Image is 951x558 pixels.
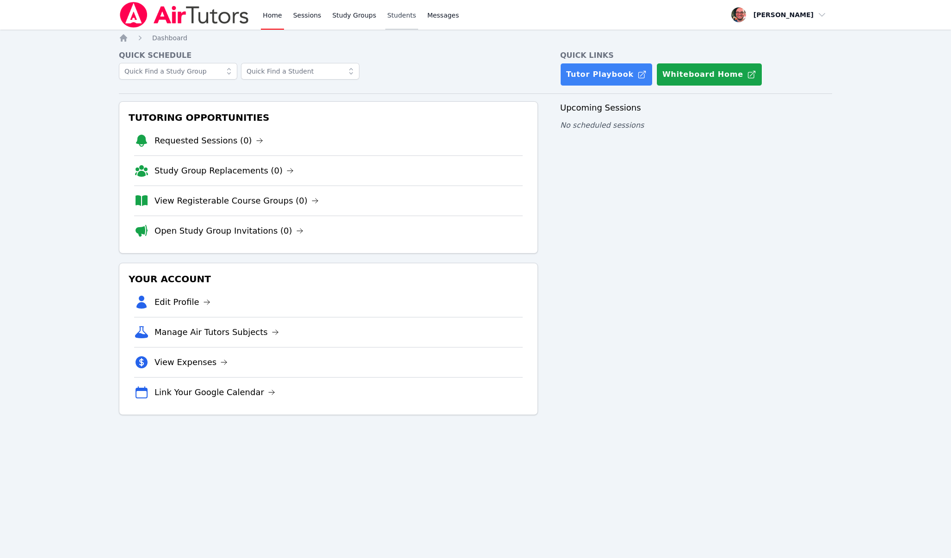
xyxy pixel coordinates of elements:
[560,50,832,61] h4: Quick Links
[127,109,530,126] h3: Tutoring Opportunities
[154,296,210,309] a: Edit Profile
[154,356,228,369] a: View Expenses
[119,50,538,61] h4: Quick Schedule
[154,326,279,339] a: Manage Air Tutors Subjects
[119,63,237,80] input: Quick Find a Study Group
[152,33,187,43] a: Dashboard
[154,164,294,177] a: Study Group Replacements (0)
[241,63,359,80] input: Quick Find a Student
[560,101,832,114] h3: Upcoming Sessions
[154,224,303,237] a: Open Study Group Invitations (0)
[152,34,187,42] span: Dashboard
[427,11,459,20] span: Messages
[154,194,319,207] a: View Registerable Course Groups (0)
[154,134,263,147] a: Requested Sessions (0)
[560,121,644,130] span: No scheduled sessions
[127,271,530,287] h3: Your Account
[119,2,250,28] img: Air Tutors
[560,63,653,86] a: Tutor Playbook
[154,386,275,399] a: Link Your Google Calendar
[119,33,832,43] nav: Breadcrumb
[656,63,762,86] button: Whiteboard Home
